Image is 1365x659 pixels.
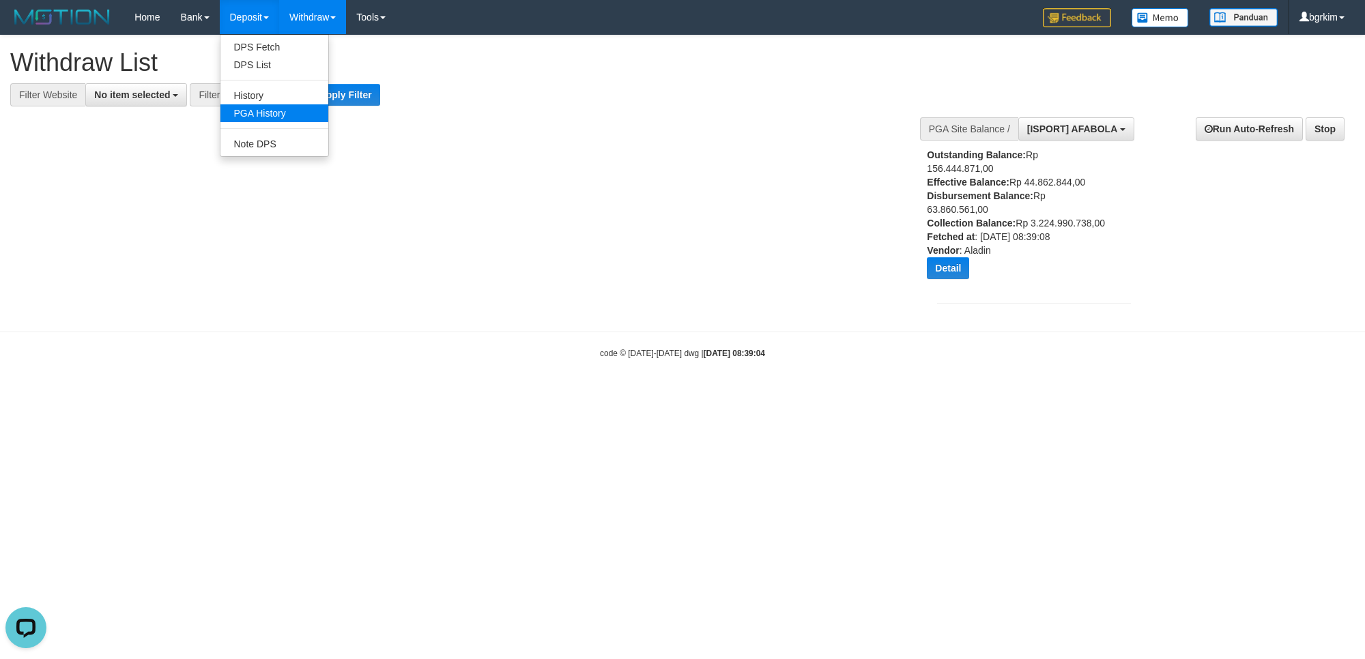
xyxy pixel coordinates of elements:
a: Stop [1306,117,1345,141]
strong: [DATE] 08:39:04 [704,349,765,358]
b: Effective Balance: [927,177,1009,188]
span: No item selected [94,89,170,100]
button: No item selected [85,83,187,106]
a: DPS List [220,56,328,74]
a: Note DPS [220,135,328,153]
button: Detail [927,257,969,279]
b: Outstanding Balance: [927,149,1026,160]
a: Run Auto-Refresh [1196,117,1303,141]
div: Filter Website [10,83,85,106]
img: Feedback.jpg [1043,8,1111,27]
img: Button%20Memo.svg [1132,8,1189,27]
a: DPS Fetch [220,38,328,56]
a: PGA History [220,104,328,122]
div: Filter Bank [190,83,253,106]
button: [ISPORT] AFABOLA [1018,117,1134,141]
img: panduan.png [1209,8,1278,27]
b: Vendor [927,245,959,256]
small: code © [DATE]-[DATE] dwg | [600,349,765,358]
button: Apply Filter [311,84,380,106]
a: History [220,87,328,104]
b: Collection Balance: [927,218,1016,229]
b: Fetched at [927,231,975,242]
div: PGA Site Balance / [920,117,1018,141]
span: [ISPORT] AFABOLA [1027,123,1117,134]
button: Open LiveChat chat widget [5,5,46,46]
b: Disbursement Balance: [927,190,1033,201]
img: MOTION_logo.png [10,7,114,27]
div: Rp 156.444.871,00 Rp 44.862.844,00 Rp 63.860.561,00 Rp 3.224.990.738,00 : [DATE] 08:39:08 : Aladin [927,148,1105,289]
h1: Withdraw List [10,49,896,76]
